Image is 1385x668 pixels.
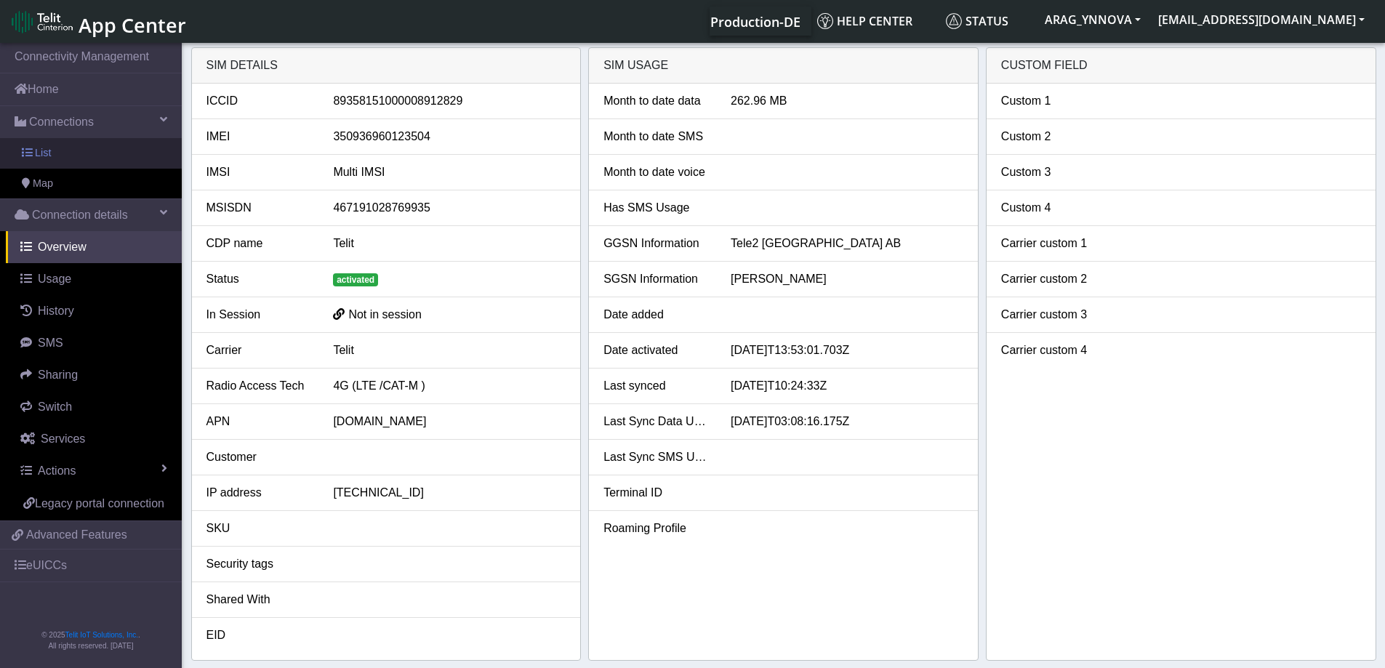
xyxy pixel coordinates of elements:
div: [DATE]T10:24:33Z [720,377,974,395]
div: [DOMAIN_NAME] [322,413,577,430]
a: Services [6,423,182,455]
div: Month to date voice [593,164,720,181]
span: List [35,145,51,161]
div: IMSI [196,164,323,181]
a: SMS [6,327,182,359]
div: Carrier custom 4 [990,342,1117,359]
div: Month to date data [593,92,720,110]
div: Custom 4 [990,199,1117,217]
a: Help center [811,7,940,36]
a: History [6,295,182,327]
span: Map [33,176,53,192]
span: Connection details [32,206,128,224]
img: status.svg [946,13,962,29]
div: [DATE]T13:53:01.703Z [720,342,974,359]
a: App Center [12,6,184,37]
div: 4G (LTE /CAT-M ) [322,377,577,395]
span: Overview [38,241,87,253]
div: Carrier custom 1 [990,235,1117,252]
a: Sharing [6,359,182,391]
span: Connections [29,113,94,131]
div: Radio Access Tech [196,377,323,395]
div: Last Sync SMS Usage [593,448,720,466]
img: logo-telit-cinterion-gw-new.png [12,10,73,33]
div: Tele2 [GEOGRAPHIC_DATA] AB [720,235,974,252]
div: Date added [593,306,720,323]
div: Carrier [196,342,323,359]
div: Custom field [987,48,1376,84]
div: EID [196,627,323,644]
div: Date activated [593,342,720,359]
div: SGSN Information [593,270,720,288]
div: Telit [322,342,577,359]
span: Production-DE [710,13,800,31]
div: Custom 1 [990,92,1117,110]
div: SIM details [192,48,581,84]
div: Custom 2 [990,128,1117,145]
div: Carrier custom 3 [990,306,1117,323]
div: [DATE]T03:08:16.175Z [720,413,974,430]
div: ICCID [196,92,323,110]
a: Usage [6,263,182,295]
span: App Center [79,12,186,39]
a: Your current platform instance [710,7,800,36]
div: Last Sync Data Usage [593,413,720,430]
div: APN [196,413,323,430]
div: 262.96 MB [720,92,974,110]
div: Telit [322,235,577,252]
button: ARAG_YNNOVA [1036,7,1149,33]
span: SMS [38,337,63,349]
div: IP address [196,484,323,502]
button: [EMAIL_ADDRESS][DOMAIN_NAME] [1149,7,1373,33]
div: In Session [196,306,323,323]
a: Telit IoT Solutions, Inc. [65,631,138,639]
a: Overview [6,231,182,263]
span: Advanced Features [26,526,127,544]
div: Shared With [196,591,323,608]
div: 350936960123504 [322,128,577,145]
span: Status [946,13,1008,29]
div: IMEI [196,128,323,145]
span: activated [333,273,378,286]
div: SKU [196,520,323,537]
img: knowledge.svg [817,13,833,29]
div: Multi IMSI [322,164,577,181]
div: Carrier custom 2 [990,270,1117,288]
div: Security tags [196,555,323,573]
div: Customer [196,448,323,466]
div: Last synced [593,377,720,395]
div: Has SMS Usage [593,199,720,217]
div: Terminal ID [593,484,720,502]
div: [TECHNICAL_ID] [322,484,577,502]
div: SIM usage [589,48,978,84]
div: 467191028769935 [322,199,577,217]
div: Month to date SMS [593,128,720,145]
span: Actions [38,464,76,477]
a: Actions [6,455,182,487]
div: [PERSON_NAME] [720,270,974,288]
span: Usage [38,273,71,285]
div: 89358151000008912829 [322,92,577,110]
div: Roaming Profile [593,520,720,537]
span: Not in session [348,308,422,321]
div: Custom 3 [990,164,1117,181]
span: History [38,305,74,317]
a: Status [940,7,1036,36]
div: GGSN Information [593,235,720,252]
a: Switch [6,391,182,423]
div: MSISDN [196,199,323,217]
span: Switch [38,401,72,413]
span: Sharing [38,369,78,381]
div: CDP name [196,235,323,252]
span: Services [41,432,85,445]
div: Status [196,270,323,288]
span: Legacy portal connection [35,497,164,510]
span: Help center [817,13,912,29]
